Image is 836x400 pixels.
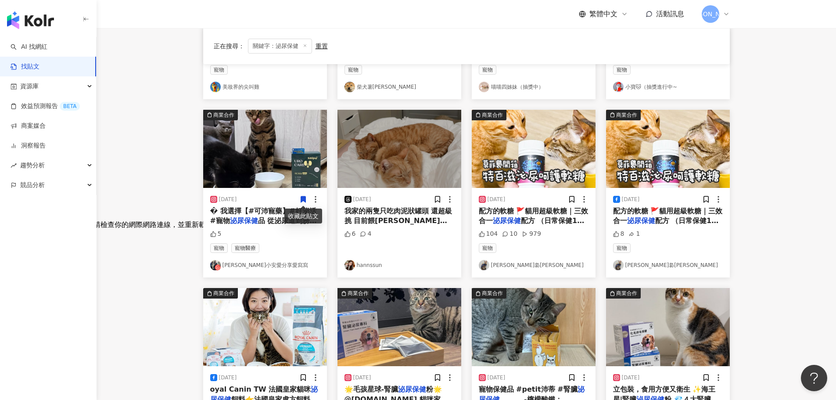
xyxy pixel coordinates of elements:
[472,110,596,188] img: post-image
[613,82,723,92] a: KOL Avatar小寶🐱（抽獎進行中~
[488,196,506,203] div: [DATE]
[20,155,45,175] span: 趨勢分析
[210,207,316,225] span: � 我選擇【#可沛寵藥】#好泌活 #寵物
[344,385,398,393] span: 🌟毛孩星球-腎臟
[344,82,355,92] img: KOL Avatar
[613,243,631,253] span: 寵物
[11,102,80,111] a: 效益預測報告BETA
[360,230,371,238] div: 4
[606,110,730,188] button: 商業合作
[479,216,585,234] span: 配方 （日常保健1天2顆／加倍呵
[488,374,506,382] div: [DATE]
[210,230,222,238] div: 5
[203,110,327,188] img: post-image
[11,62,39,71] a: 找貼文
[613,260,723,270] a: KOL Avatar[PERSON_NAME]裊[PERSON_NAME]
[210,82,221,92] img: KOL Avatar
[398,385,426,393] mark: 泌尿保健
[613,65,631,75] span: 寵物
[606,110,730,188] img: post-image
[248,39,312,54] span: 關鍵字：泌尿保健
[219,374,237,382] div: [DATE]
[344,207,452,225] span: 我家的兩隻只吃肉泥狀罐頭 還超級挑 目前餵[PERSON_NAME]斯
[479,260,588,270] a: KOL Avatar[PERSON_NAME]裊[PERSON_NAME]
[479,385,578,393] span: 寵物保健品 #petit沛蒂 #腎臟
[482,289,503,298] div: 商業合作
[613,216,719,234] span: 配方 （日常保健1天2顆／加倍呵
[472,288,596,366] img: post-image
[613,207,723,225] span: 配方的軟糖 🚩貓用超級軟糖｜三效合一
[353,374,371,382] div: [DATE]
[482,111,503,119] div: 商業合作
[472,110,596,188] button: 商業合作
[210,385,311,393] span: oyal Canin TW 法國皇家貓咪
[628,230,640,238] div: 1
[685,9,736,19] span: [PERSON_NAME]
[11,122,46,130] a: 商案媒合
[337,288,461,366] img: post-image
[522,230,541,238] div: 979
[606,288,730,366] button: 商業合作
[627,216,655,225] mark: 泌尿保健
[353,196,371,203] div: [DATE]
[479,243,496,253] span: 寵物
[210,260,320,270] a: KOL Avatar[PERSON_NAME]小安愛分享愛寫寫
[337,110,461,188] img: post-image
[230,216,258,225] mark: 泌尿保健
[344,260,355,270] img: KOL Avatar
[606,288,730,366] img: post-image
[203,288,327,366] img: post-image
[479,82,588,92] a: KOL Avatar喵喵四姊妹（抽獎中）
[213,111,234,119] div: 商業合作
[210,65,228,75] span: 寵物
[344,82,454,92] a: KOL Avatar柴犬薯[PERSON_NAME]
[213,289,234,298] div: 商業合作
[11,43,47,51] a: searchAI 找網紅
[210,216,317,234] span: 品 從泌尿道到膀胱全方位守護、給
[316,43,328,50] div: 重置
[613,230,624,238] div: 8
[11,141,46,150] a: 洞察報告
[210,243,228,253] span: 寵物
[479,260,489,270] img: KOL Avatar
[344,230,356,238] div: 6
[472,288,596,366] button: 商業合作
[622,374,640,382] div: [DATE]
[11,162,17,169] span: rise
[344,65,362,75] span: 寵物
[622,196,640,203] div: [DATE]
[502,230,517,238] div: 10
[219,196,237,203] div: [DATE]
[589,9,617,19] span: 繁體中文
[337,288,461,366] button: 商業合作
[616,289,637,298] div: 商業合作
[479,207,588,225] span: 配方的軟糖 🚩貓用超級軟糖｜三效合一
[348,289,369,298] div: 商業合作
[479,82,489,92] img: KOL Avatar
[656,10,684,18] span: 活動訊息
[284,209,322,223] div: 收藏此貼文
[479,230,498,238] div: 104
[616,111,637,119] div: 商業合作
[493,216,521,225] mark: 泌尿保健
[20,76,39,96] span: 資源庫
[7,11,54,29] img: logo
[20,175,45,195] span: 競品分析
[214,43,244,50] span: 正在搜尋 ：
[479,65,496,75] span: 寵物
[344,260,454,270] a: KOL Avatarhannssun
[210,82,320,92] a: KOL Avatar美妝界的尖叫雞
[231,243,259,253] span: 寵物醫療
[210,260,221,270] img: KOL Avatar
[613,82,624,92] img: KOL Avatar
[203,110,327,188] button: 商業合作
[801,365,827,391] iframe: Help Scout Beacon - Open
[203,288,327,366] button: 商業合作
[613,260,624,270] img: KOL Avatar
